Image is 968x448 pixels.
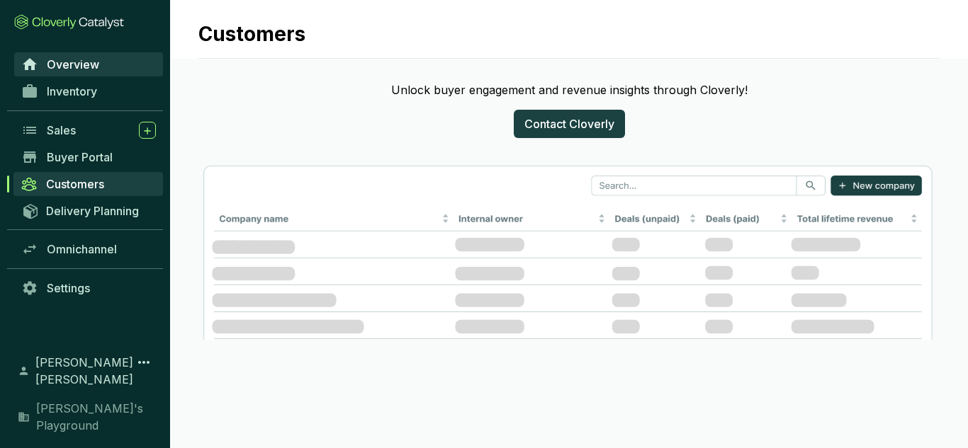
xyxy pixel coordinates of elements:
a: Omnichannel [14,237,163,261]
span: Settings [47,281,90,295]
span: Omnichannel [47,242,117,256]
p: Unlock buyer engagement and revenue insights through Cloverly! [198,81,940,98]
span: Contact Cloverly [524,115,614,132]
button: Contact Cloverly [514,110,625,138]
span: Overview [47,57,99,71]
h1: Customers [198,23,305,47]
span: Sales [47,123,76,137]
img: companies-table [198,161,940,340]
a: Sales [14,118,163,142]
a: Delivery Planning [14,199,163,222]
span: [PERSON_NAME] [PERSON_NAME] [35,354,135,388]
span: Delivery Planning [46,204,139,218]
a: Overview [14,52,163,76]
a: Buyer Portal [14,145,163,169]
a: Customers [13,172,163,196]
a: Inventory [14,79,163,103]
span: Customers [46,177,104,191]
span: [PERSON_NAME]'s Playground [36,400,156,434]
a: Settings [14,276,163,300]
span: Inventory [47,84,97,98]
span: Buyer Portal [47,150,113,164]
